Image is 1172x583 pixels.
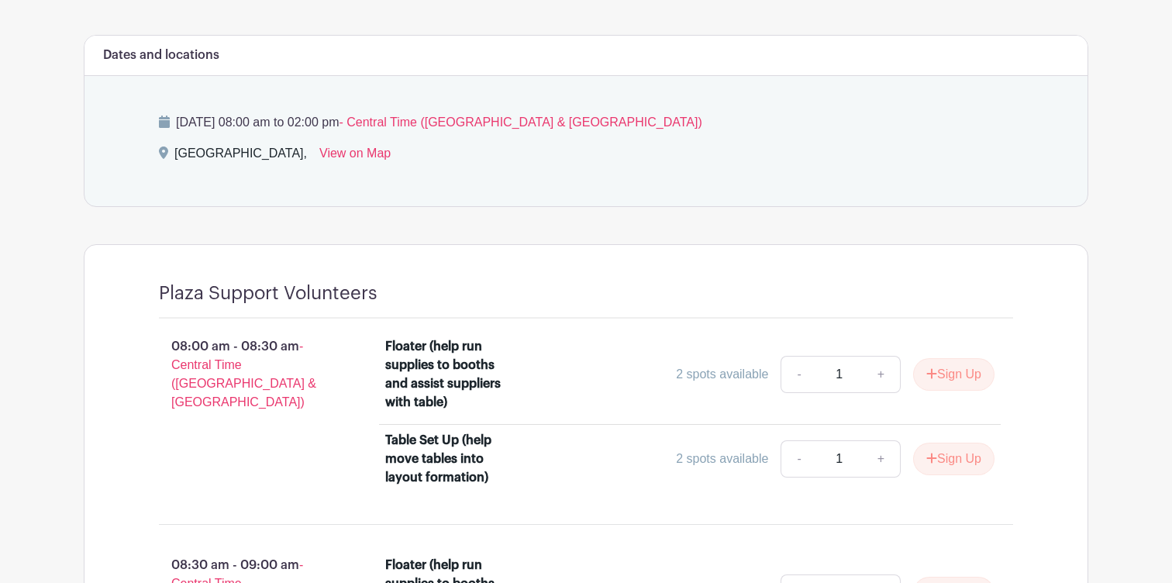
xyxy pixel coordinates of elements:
[159,282,377,305] h4: Plaza Support Volunteers
[676,365,768,384] div: 2 spots available
[339,116,701,129] span: - Central Time ([GEOGRAPHIC_DATA] & [GEOGRAPHIC_DATA])
[781,440,816,478] a: -
[319,144,391,169] a: View on Map
[159,113,1013,132] p: [DATE] 08:00 am to 02:00 pm
[134,331,360,418] p: 08:00 am - 08:30 am
[676,450,768,468] div: 2 spots available
[174,144,307,169] div: [GEOGRAPHIC_DATA],
[913,358,994,391] button: Sign Up
[103,48,219,63] h6: Dates and locations
[385,337,519,412] div: Floater (help run supplies to booths and assist suppliers with table)
[171,340,316,409] span: - Central Time ([GEOGRAPHIC_DATA] & [GEOGRAPHIC_DATA])
[862,440,901,478] a: +
[781,356,816,393] a: -
[385,431,519,487] div: Table Set Up (help move tables into layout formation)
[913,443,994,475] button: Sign Up
[862,356,901,393] a: +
